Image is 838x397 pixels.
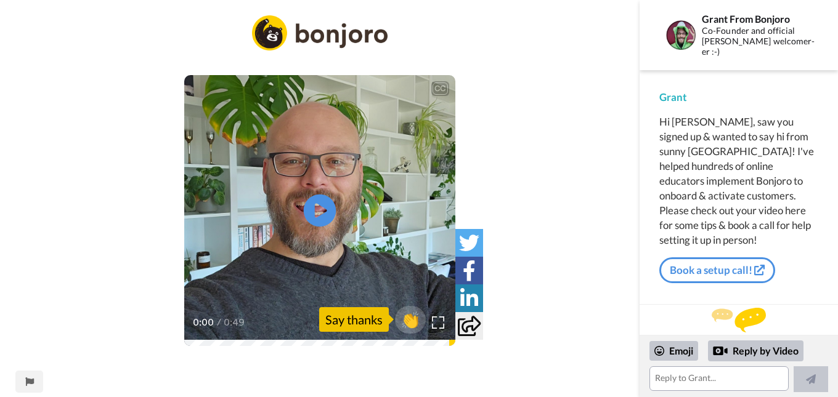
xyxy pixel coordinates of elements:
div: Emoji [649,341,698,361]
span: 👏 [395,310,426,329]
div: CC [433,82,448,95]
div: Send Grant a reply. [656,326,821,334]
img: logo_full.png [252,15,388,50]
span: 0:00 [193,315,214,330]
div: Hi [PERSON_NAME], saw you signed up & wanted to say hi from sunny [GEOGRAPHIC_DATA]! I've helped ... [659,114,818,247]
span: / [217,315,221,330]
div: Say thanks [319,307,389,332]
div: Reply by Video [708,340,803,361]
button: 👏 [395,306,426,334]
div: Grant From Bonjoro [702,13,818,25]
div: Grant [659,90,818,105]
span: 0:49 [224,315,245,330]
img: message.svg [712,308,766,332]
div: Reply by Video [713,343,728,358]
a: Book a setup call! [659,257,775,283]
img: Profile Image [666,20,696,50]
img: Full screen [432,316,444,329]
div: Co-Founder and official [PERSON_NAME] welcomer-er :-) [702,26,818,57]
